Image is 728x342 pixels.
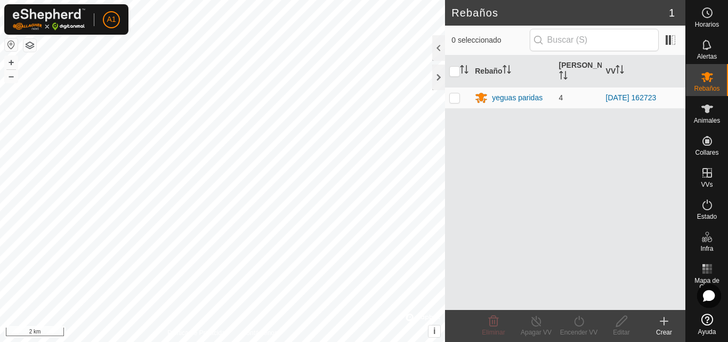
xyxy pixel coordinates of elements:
span: i [433,327,435,336]
span: Animales [694,117,720,124]
span: Mapa de Calor [689,277,725,290]
div: Encender VV [557,328,600,337]
a: Política de Privacidad [167,328,229,338]
span: Collares [695,149,718,156]
a: Ayuda [686,309,728,339]
div: Editar [600,328,643,337]
th: Rebaño [471,55,554,88]
div: Crear [643,328,685,337]
a: [DATE] 162723 [606,93,657,102]
a: Contáctenos [242,328,278,338]
th: VV [602,55,685,88]
input: Buscar (S) [530,29,659,51]
span: Estado [697,213,717,220]
p-sorticon: Activar para ordenar [503,67,511,75]
span: Infra [700,245,713,252]
button: i [428,325,440,337]
span: Rebaños [694,85,719,92]
span: Ayuda [698,329,716,335]
th: [PERSON_NAME] [555,55,602,88]
p-sorticon: Activar para ordenar [616,67,624,75]
span: Horarios [695,21,719,28]
button: Restablecer Mapa [5,38,18,51]
button: + [5,56,18,69]
img: Logo Gallagher [13,9,85,30]
span: 4 [559,93,563,102]
span: A1 [107,14,116,25]
span: 1 [669,5,675,21]
h2: Rebaños [451,6,669,19]
p-sorticon: Activar para ordenar [559,73,568,81]
button: – [5,70,18,83]
div: Apagar VV [515,328,557,337]
span: 0 seleccionado [451,35,529,46]
span: Eliminar [482,329,505,336]
span: VVs [701,181,713,188]
span: Alertas [697,53,717,60]
p-sorticon: Activar para ordenar [460,67,468,75]
div: yeguas paridas [492,92,543,104]
button: Capas del Mapa [23,39,36,52]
